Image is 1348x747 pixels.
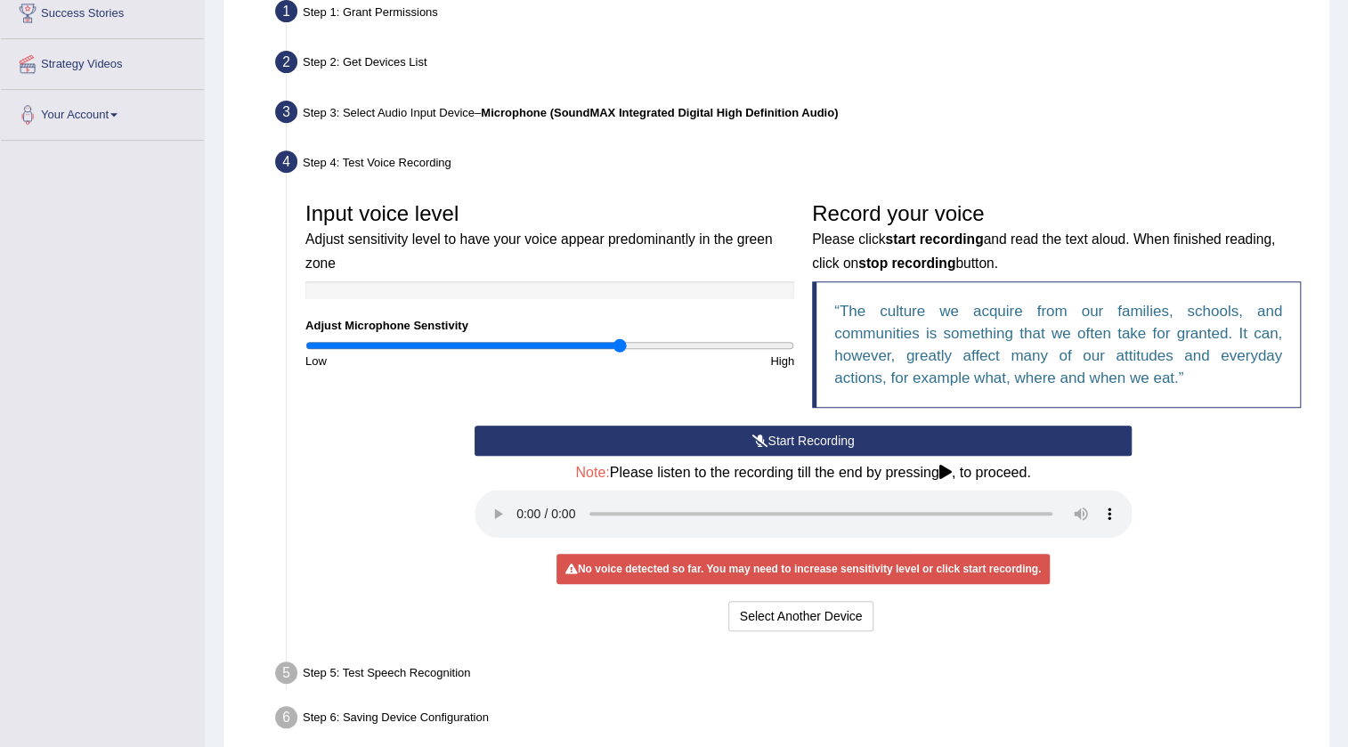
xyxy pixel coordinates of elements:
[858,256,955,271] b: stop recording
[834,303,1282,386] q: The culture we acquire from our families, schools, and communities is something that we often tak...
[885,231,983,247] b: start recording
[481,106,838,119] b: Microphone (SoundMAX Integrated Digital High Definition Audio)
[305,231,772,270] small: Adjust sensitivity level to have your voice appear predominantly in the green zone
[575,465,609,480] span: Note:
[267,145,1321,184] div: Step 4: Test Voice Recording
[267,656,1321,695] div: Step 5: Test Speech Recognition
[556,554,1050,584] div: No voice detected so far. You may need to increase sensitivity level or click start recording.
[267,45,1321,85] div: Step 2: Get Devices List
[296,353,550,369] div: Low
[812,231,1275,270] small: Please click and read the text aloud. When finished reading, click on button.
[305,317,468,334] label: Adjust Microphone Senstivity
[475,465,1133,481] h4: Please listen to the recording till the end by pressing , to proceed.
[812,202,1301,272] h3: Record your voice
[267,701,1321,740] div: Step 6: Saving Device Configuration
[475,106,838,119] span: –
[267,95,1321,134] div: Step 3: Select Audio Input Device
[550,353,804,369] div: High
[475,426,1133,456] button: Start Recording
[305,202,794,272] h3: Input voice level
[728,601,874,631] button: Select Another Device
[1,39,204,84] a: Strategy Videos
[1,90,204,134] a: Your Account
